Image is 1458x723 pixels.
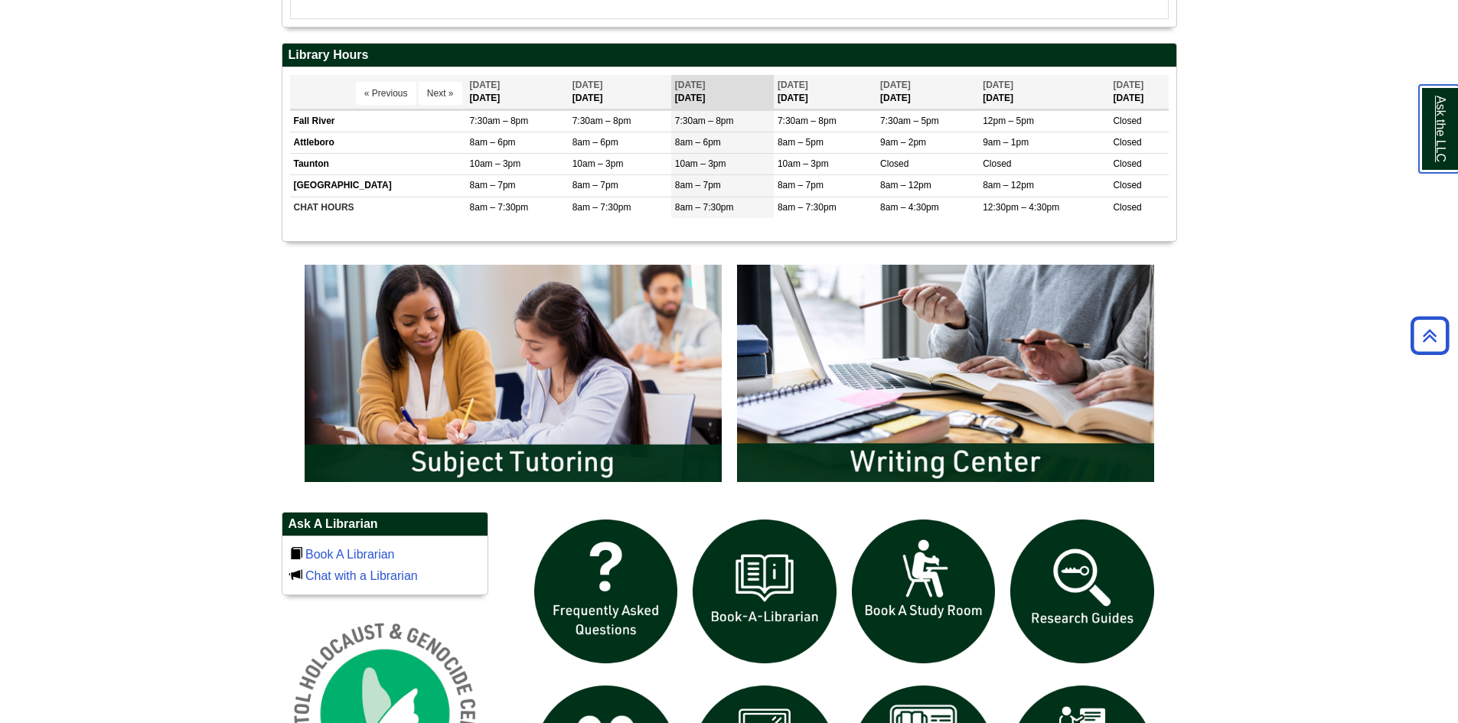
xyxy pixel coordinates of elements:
span: [DATE] [880,80,911,90]
span: [DATE] [778,80,808,90]
span: Closed [1113,116,1141,126]
td: [GEOGRAPHIC_DATA] [290,175,466,197]
span: [DATE] [1113,80,1143,90]
span: Closed [1113,137,1141,148]
span: 12pm – 5pm [983,116,1034,126]
span: Closed [880,158,908,169]
span: [DATE] [675,80,706,90]
img: Subject Tutoring Information [297,257,729,490]
span: 8am – 7pm [572,180,618,191]
th: [DATE] [671,75,774,109]
span: 12:30pm – 4:30pm [983,202,1059,213]
th: [DATE] [466,75,569,109]
a: Chat with a Librarian [305,569,418,582]
span: 10am – 3pm [572,158,624,169]
div: slideshow [297,257,1162,497]
span: [DATE] [983,80,1013,90]
span: 8am – 7:30pm [470,202,529,213]
span: 8am – 7pm [675,180,721,191]
span: Closed [1113,180,1141,191]
span: 8am – 5pm [778,137,824,148]
span: 10am – 3pm [778,158,829,169]
h2: Library Hours [282,44,1176,67]
span: [DATE] [572,80,603,90]
span: 8am – 7:30pm [778,202,837,213]
span: 7:30am – 8pm [572,116,631,126]
span: 8am – 6pm [470,137,516,148]
button: « Previous [356,82,416,105]
span: 7:30am – 8pm [675,116,734,126]
td: CHAT HOURS [290,197,466,218]
span: Closed [1113,202,1141,213]
td: Taunton [290,154,466,175]
img: Book a Librarian icon links to book a librarian web page [685,512,844,671]
th: [DATE] [979,75,1109,109]
a: Book A Librarian [305,548,395,561]
span: 8am – 4:30pm [880,202,939,213]
span: 8am – 6pm [675,137,721,148]
h2: Ask A Librarian [282,513,488,536]
th: [DATE] [1109,75,1168,109]
span: Closed [983,158,1011,169]
th: [DATE] [569,75,671,109]
span: 9am – 2pm [880,137,926,148]
td: Attleboro [290,132,466,154]
span: 7:30am – 5pm [880,116,939,126]
span: 10am – 3pm [470,158,521,169]
a: Back to Top [1405,325,1454,346]
span: 8am – 6pm [572,137,618,148]
span: 8am – 7pm [470,180,516,191]
span: 7:30am – 8pm [778,116,837,126]
span: 10am – 3pm [675,158,726,169]
span: 8am – 7:30pm [572,202,631,213]
span: 9am – 1pm [983,137,1029,148]
th: [DATE] [774,75,876,109]
span: Closed [1113,158,1141,169]
span: 8am – 12pm [983,180,1034,191]
span: 8am – 12pm [880,180,931,191]
img: frequently asked questions [527,512,686,671]
span: 7:30am – 8pm [470,116,529,126]
span: 8am – 7:30pm [675,202,734,213]
span: 8am – 7pm [778,180,824,191]
img: Research Guides icon links to research guides web page [1003,512,1162,671]
img: book a study room icon links to book a study room web page [844,512,1003,671]
img: Writing Center Information [729,257,1162,490]
span: [DATE] [470,80,501,90]
button: Next » [419,82,462,105]
th: [DATE] [876,75,979,109]
td: Fall River [290,110,466,132]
